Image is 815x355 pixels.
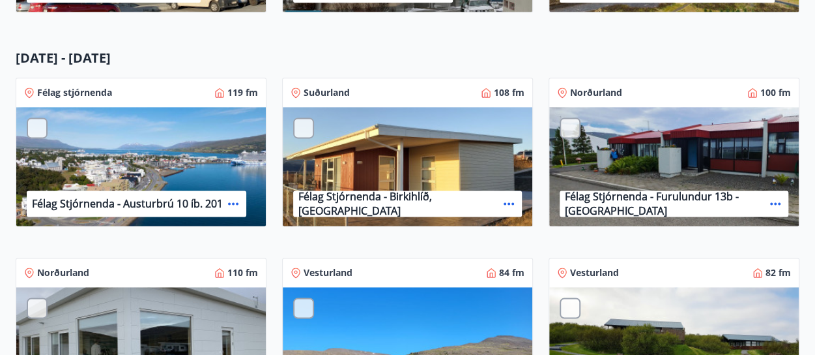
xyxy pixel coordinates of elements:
p: 110 fm [227,266,258,279]
p: Suðurland [304,86,350,99]
p: Félag stjórnenda [37,86,112,99]
p: Vesturland [570,266,619,279]
p: [DATE] - [DATE] [16,49,799,67]
p: Félag Stjórnenda - Birkihlíð, [GEOGRAPHIC_DATA] [298,189,498,218]
p: 100 fm [760,86,791,99]
p: 119 fm [227,86,258,99]
p: Félag Stjórnenda - Austurbrú 10 íb. 201 [32,196,223,211]
p: Norðurland [570,86,622,99]
p: Félag Stjórnenda - Furulundur 13b - [GEOGRAPHIC_DATA] [565,189,765,218]
p: 108 fm [494,86,524,99]
p: Norðurland [37,266,89,279]
p: 84 fm [499,266,524,279]
p: 82 fm [765,266,791,279]
p: Vesturland [304,266,352,279]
